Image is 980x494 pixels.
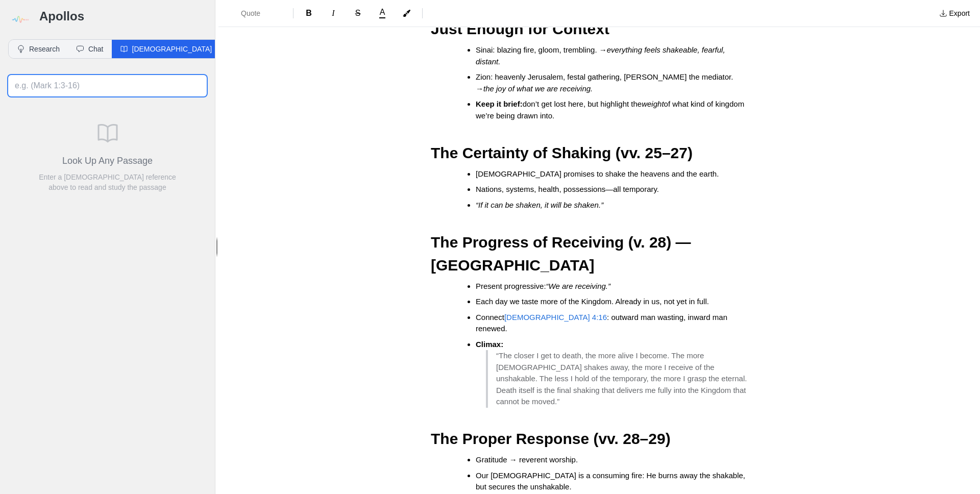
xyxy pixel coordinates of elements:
span: I [332,9,334,17]
input: e.g. (Mark 1:3-16) [8,75,207,96]
h3: Look Up Any Passage [62,154,153,168]
button: Formatting Options [223,4,289,22]
iframe: Drift Widget Chat Controller [929,443,968,482]
span: Sinai: blazing fire, gloom, trembling. → [476,45,607,54]
span: don’t get lost here, but highlight the [523,100,642,108]
button: Format Italics [322,5,345,21]
button: Format Bold [298,5,320,21]
span: The Progress of Receiving (v. 28) — [431,234,691,251]
span: Each day we taste more of the Kingdom. Already in us, not yet in full. [476,297,709,306]
em: the joy of what we are receiving. [483,84,593,93]
span: A [380,8,385,16]
button: Format Strikethrough [347,5,369,21]
span: Present progressive: [476,282,546,290]
em: weight [642,100,664,108]
span: [DEMOGRAPHIC_DATA] promises to shake the heavens and the earth. [476,169,719,178]
strong: Keep it brief: [476,100,523,108]
span: Gratitude → reverent worship. [476,455,578,464]
span: B [306,9,312,17]
span: Nations, systems, health, possessions—all temporary. [476,185,659,193]
span: of what kind of kingdom we’re being drawn into. [476,100,746,120]
em: everything feels shakeable, fearful, distant. [476,45,727,66]
button: Chat [68,40,112,58]
strong: Climax: [476,340,503,349]
button: Export [933,5,976,21]
span: “The closer I get to death, the more alive I become. The more [DEMOGRAPHIC_DATA] shakes away, the... [496,351,749,406]
p: Enter a [DEMOGRAPHIC_DATA] reference above to read and study the passage [33,172,182,192]
span: S [355,9,361,17]
a: [DEMOGRAPHIC_DATA] 4:16 [504,313,607,322]
span: Zion: heavenly Jerusalem, festal gathering, [PERSON_NAME] the mediator. → [476,72,736,93]
h3: Apollos [39,8,207,24]
button: Research [9,40,68,58]
span: The Certainty of Shaking (vv. 25–27) [431,144,693,161]
span: The Proper Response (vv. 28–29) [431,430,671,447]
span: Our [DEMOGRAPHIC_DATA] is a consuming fire: He burns away the shakable, but secures the unshakable. [476,471,747,491]
em: “We are receiving.” [546,282,610,290]
button: [DEMOGRAPHIC_DATA] [112,40,220,58]
img: logo [8,8,31,31]
span: Quote [241,8,277,18]
span: Connect [476,313,504,322]
strong: [GEOGRAPHIC_DATA] [431,257,595,274]
em: “If it can be shaken, it will be shaken.” [476,201,603,209]
button: A [371,6,394,20]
